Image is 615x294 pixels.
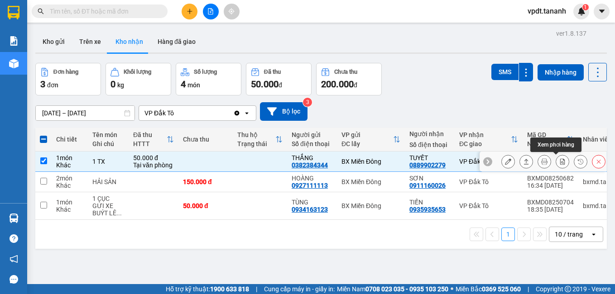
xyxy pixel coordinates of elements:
span: Miền Nam [337,284,448,294]
div: Chưa thu [334,69,357,75]
button: file-add [203,4,219,19]
button: Trên xe [72,31,108,52]
div: ĐC lấy [341,140,393,147]
div: THẮNG [292,154,332,161]
div: 0934163123 [292,206,328,213]
span: notification [10,255,18,263]
span: 0 [111,79,115,90]
span: 1 [584,4,587,10]
th: Toggle SortBy [233,128,287,152]
img: icon-new-feature [577,7,586,15]
div: TIẾN [409,199,450,206]
span: kg [117,81,124,89]
span: message [10,275,18,284]
span: món [187,81,200,89]
div: VP nhận [459,131,511,138]
span: copyright [565,286,571,292]
span: Hỗ trợ kỹ thuật: [166,284,249,294]
span: 200.000 [321,79,354,90]
th: Toggle SortBy [337,128,405,152]
div: VP Đắk Tô [144,109,174,118]
div: TUYẾT [409,154,450,161]
div: BX Miền Đông [341,158,400,165]
span: 50.000 [251,79,279,90]
span: Cung cấp máy in - giấy in: [264,284,335,294]
div: Tại văn phòng [133,161,174,169]
span: 4 [181,79,186,90]
div: VP Đắk Tô [459,202,518,209]
th: Toggle SortBy [129,128,178,152]
input: Selected VP Đắk Tô. [175,109,176,118]
strong: 0708 023 035 - 0935 103 250 [365,285,448,293]
div: 2 món [56,175,83,182]
svg: open [243,109,250,117]
input: Tìm tên, số ĐT hoặc mã đơn [50,6,157,16]
div: 16:34 [DATE] [527,182,574,189]
div: Khối lượng [124,69,151,75]
span: vpdt.tananh [520,5,573,17]
div: 10 / trang [555,230,583,239]
span: plus [187,8,193,14]
img: warehouse-icon [9,59,19,68]
span: Miền Bắc [456,284,521,294]
span: đ [354,81,357,89]
th: Toggle SortBy [523,128,578,152]
div: 18:35 [DATE] [527,206,574,213]
span: | [256,284,257,294]
div: Đã thu [133,131,167,138]
button: Hàng đã giao [150,31,203,52]
div: Xem phơi hàng [530,138,581,152]
div: Giao hàng [519,155,533,168]
button: aim [224,4,240,19]
div: 1 CỤC [92,195,124,202]
span: | [528,284,529,294]
span: ⚪️ [451,287,453,291]
div: 1 món [56,154,83,161]
button: Bộ lọc [260,102,307,121]
div: BXMD08250682 [527,175,574,182]
sup: 1 [582,4,589,10]
div: 0927111113 [292,182,328,189]
button: Khối lượng0kg [106,63,171,95]
button: Kho gửi [35,31,72,52]
img: solution-icon [9,36,19,46]
span: aim [228,8,235,14]
div: Khác [56,161,83,169]
div: 150.000 đ [183,178,228,185]
button: caret-down [594,4,610,19]
div: Số điện thoại [292,140,332,147]
div: 1 TX [92,158,124,165]
span: 3 [40,79,45,90]
input: Select a date range. [36,106,135,120]
div: Ghi chú [92,140,124,147]
div: Tên món [92,131,124,138]
button: SMS [491,64,519,80]
img: logo-vxr [8,6,19,19]
th: Toggle SortBy [455,128,523,152]
svg: open [590,231,597,238]
div: BX Miền Đông [341,178,400,185]
div: GỬI XE BUÝT LÊ ĐAK TÔ KHÁCH CHỊU CƯỚC [92,202,124,217]
div: 0935935653 [409,206,446,213]
div: HTTT [133,140,167,147]
div: HOÀNG [292,175,332,182]
div: VP Đắk Tô [459,178,518,185]
div: Số điện thoại [409,141,450,148]
div: HẢI SẢN [92,178,124,185]
div: Người nhận [409,130,450,138]
div: Ngày ĐH [527,140,567,147]
div: 1 món [56,199,83,206]
div: 0911160026 [409,182,446,189]
sup: 3 [303,98,312,107]
button: Chưa thu200.000đ [316,63,382,95]
div: TÙNG [292,199,332,206]
div: Chưa thu [183,136,228,143]
button: 1 [501,228,515,241]
strong: 0369 525 060 [482,285,521,293]
span: file-add [207,8,214,14]
div: Mã GD [527,131,567,138]
div: Thu hộ [237,131,275,138]
div: Đã thu [264,69,281,75]
img: warehouse-icon [9,213,19,223]
div: 50.000 đ [133,154,174,161]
